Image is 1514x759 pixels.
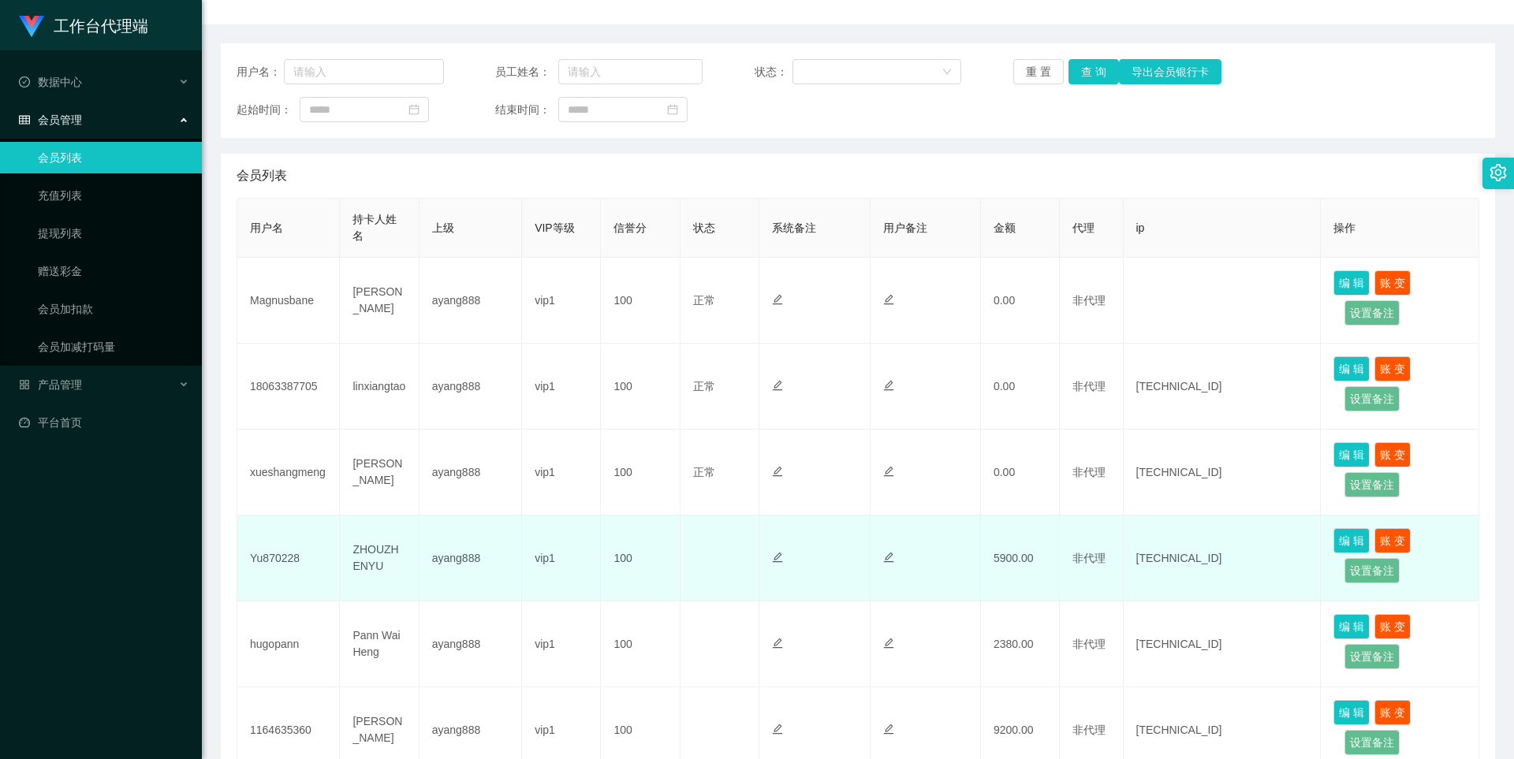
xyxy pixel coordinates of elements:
[340,515,419,601] td: ZHOUZHENYU
[19,379,30,390] i: 图标: appstore-o
[522,430,601,515] td: vip1
[19,19,148,32] a: 工作台代理端
[693,380,715,393] span: 正常
[1333,700,1370,725] button: 编 辑
[772,294,783,305] i: 图标: edit
[237,515,340,601] td: Yu870228
[1124,515,1322,601] td: [TECHNICAL_ID]
[38,180,189,211] a: 充值列表
[535,221,575,234] span: VIP等级
[1333,270,1370,296] button: 编 辑
[1344,472,1400,497] button: 设置备注
[420,515,522,601] td: ayang888
[237,430,340,515] td: xueshangmeng
[883,221,927,234] span: 用户备注
[1072,294,1106,307] span: 非代理
[1344,300,1400,326] button: 设置备注
[1072,380,1106,393] span: 非代理
[1374,700,1411,725] button: 账 变
[19,76,30,87] i: 图标: check-circle-o
[883,380,894,391] i: 图标: edit
[495,64,558,80] span: 员工姓名：
[19,378,82,391] span: 产品管理
[601,601,680,687] td: 100
[613,221,647,234] span: 信誉分
[340,601,419,687] td: Pann Wai Heng
[981,258,1060,344] td: 0.00
[1124,601,1322,687] td: [TECHNICAL_ID]
[522,344,601,430] td: vip1
[772,724,783,735] i: 图标: edit
[352,213,397,242] span: 持卡人姓名
[237,344,340,430] td: 18063387705
[942,67,952,78] i: 图标: down
[772,638,783,649] i: 图标: edit
[1068,59,1119,84] button: 查 询
[1374,528,1411,553] button: 账 变
[1124,344,1322,430] td: [TECHNICAL_ID]
[1072,552,1106,564] span: 非代理
[1013,59,1064,84] button: 重 置
[693,221,715,234] span: 状态
[38,218,189,249] a: 提现列表
[883,294,894,305] i: 图标: edit
[981,515,1060,601] td: 5900.00
[1490,164,1507,181] i: 图标: setting
[772,221,816,234] span: 系统备注
[38,142,189,173] a: 会员列表
[420,601,522,687] td: ayang888
[772,380,783,391] i: 图标: edit
[981,430,1060,515] td: 0.00
[693,466,715,478] span: 正常
[1136,221,1145,234] span: ip
[981,344,1060,430] td: 0.00
[601,344,680,430] td: 100
[237,102,300,118] span: 起始时间：
[54,1,148,51] h1: 工作台代理端
[19,407,189,438] a: 图标: dashboard平台首页
[883,638,894,649] i: 图标: edit
[1333,614,1370,639] button: 编 辑
[38,331,189,363] a: 会员加减打码量
[1124,430,1322,515] td: [TECHNICAL_ID]
[558,59,703,84] input: 请输入
[1072,638,1106,650] span: 非代理
[1344,644,1400,669] button: 设置备注
[1344,730,1400,755] button: 设置备注
[237,166,287,185] span: 会员列表
[1072,724,1106,736] span: 非代理
[883,552,894,563] i: 图标: edit
[522,601,601,687] td: vip1
[994,221,1016,234] span: 金额
[772,466,783,477] i: 图标: edit
[19,16,44,38] img: logo.9652507e.png
[38,293,189,325] a: 会员加扣款
[237,258,340,344] td: Magnusbane
[981,601,1060,687] td: 2380.00
[883,466,894,477] i: 图标: edit
[340,258,419,344] td: [PERSON_NAME]
[601,430,680,515] td: 100
[522,515,601,601] td: vip1
[1333,528,1370,553] button: 编 辑
[1333,221,1356,234] span: 操作
[1119,59,1221,84] button: 导出会员银行卡
[284,59,444,84] input: 请输入
[601,258,680,344] td: 100
[237,601,340,687] td: hugopann
[19,76,82,88] span: 数据中心
[755,64,793,80] span: 状态：
[1072,466,1106,478] span: 非代理
[522,258,601,344] td: vip1
[1374,356,1411,381] button: 账 变
[420,258,522,344] td: ayang888
[250,221,283,234] span: 用户名
[1333,442,1370,467] button: 编 辑
[495,102,558,118] span: 结束时间：
[1344,386,1400,411] button: 设置备注
[601,515,680,601] td: 100
[1374,614,1411,639] button: 账 变
[408,104,420,115] i: 图标: calendar
[340,344,419,430] td: linxiangtao
[1374,442,1411,467] button: 账 变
